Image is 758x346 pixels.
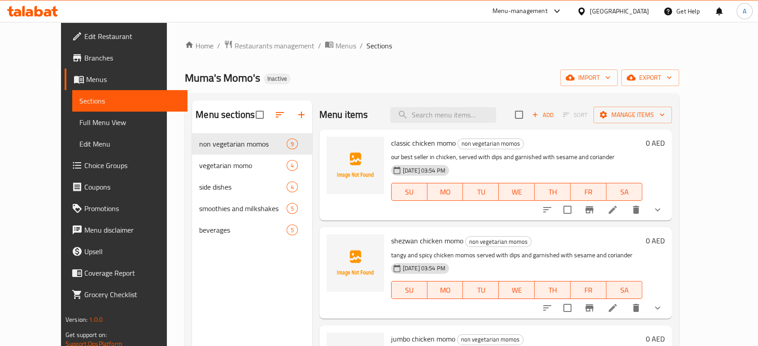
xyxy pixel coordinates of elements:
span: Select to update [558,298,577,317]
span: Select section first [557,108,593,122]
div: Inactive [264,74,291,84]
a: Edit Menu [72,133,187,155]
svg: Show Choices [652,204,663,215]
div: items [287,138,298,149]
div: smoothies and milkshakes [199,203,286,214]
button: export [621,69,679,86]
a: Promotions [65,198,187,219]
button: SU [391,281,427,299]
span: Sort sections [269,104,291,125]
li: / [360,40,363,51]
span: Inactive [264,75,291,82]
span: FR [574,186,603,199]
span: WE [502,186,531,199]
div: non vegetarian momos [457,334,523,345]
span: MO [431,284,460,297]
button: TU [463,281,499,299]
a: Menus [65,69,187,90]
a: Menu disclaimer [65,219,187,241]
span: shezwan chicken momo [391,234,463,247]
button: SU [391,183,427,201]
span: non vegetarian momos [457,334,523,345]
span: SA [610,186,639,199]
a: Edit menu item [607,204,618,215]
span: Coupons [84,182,180,192]
a: Sections [72,90,187,112]
div: items [287,203,298,214]
button: sort-choices [536,297,558,319]
span: Muma's Momo's [185,68,260,88]
span: 5 [287,204,297,213]
a: Branches [65,47,187,69]
p: tangy and spicy chicken momos served with dips and garnished with sesame and coriander [391,250,642,261]
div: vegetarian momo [199,160,286,171]
button: TH [535,183,571,201]
span: 1.0.0 [89,314,103,325]
button: Add [528,108,557,122]
span: export [628,72,672,83]
span: Sections [366,40,392,51]
span: Edit Restaurant [84,31,180,42]
span: SA [610,284,639,297]
nav: breadcrumb [185,40,679,52]
span: Menu disclaimer [84,225,180,235]
button: SA [606,281,642,299]
button: WE [499,183,535,201]
button: WE [499,281,535,299]
li: / [217,40,220,51]
h2: Menu items [319,108,368,121]
h6: 0 AED [646,234,665,247]
button: Manage items [593,107,672,123]
span: FR [574,284,603,297]
button: FR [571,281,606,299]
h2: Menu sections [196,108,255,121]
span: Menus [335,40,356,51]
a: Coverage Report [65,262,187,284]
p: our best seller in chicken, served with dips and garnished with sesame and coriander [391,151,642,163]
span: TH [538,186,567,199]
span: WE [502,284,531,297]
button: TU [463,183,499,201]
span: Sections [79,95,180,106]
span: import [567,72,610,83]
span: side dishes [199,182,286,192]
span: TH [538,284,567,297]
button: show more [647,199,668,221]
span: Coverage Report [84,268,180,278]
div: smoothies and milkshakes5 [192,198,312,219]
div: side dishes4 [192,176,312,198]
span: 4 [287,161,297,170]
h6: 0 AED [646,137,665,149]
div: items [287,225,298,235]
button: Branch-specific-item [579,199,600,221]
span: non vegetarian momos [199,138,286,149]
a: Grocery Checklist [65,284,187,305]
img: classic chicken momo [327,137,384,194]
svg: Show Choices [652,303,663,313]
span: TU [466,284,495,297]
button: delete [625,199,647,221]
li: / [318,40,321,51]
button: show more [647,297,668,319]
a: Menus [325,40,356,52]
span: Menus [86,74,180,85]
span: beverages [199,225,286,235]
nav: Menu sections [192,130,312,244]
span: Choice Groups [84,160,180,171]
span: Manage items [601,109,665,121]
span: Select to update [558,200,577,219]
span: Branches [84,52,180,63]
button: sort-choices [536,199,558,221]
button: Branch-specific-item [579,297,600,319]
span: Select section [510,105,528,124]
span: Edit Menu [79,138,180,149]
div: [GEOGRAPHIC_DATA] [590,6,649,16]
div: items [287,182,298,192]
button: SA [606,183,642,201]
button: delete [625,297,647,319]
button: MO [427,183,463,201]
a: Restaurants management [224,40,314,52]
